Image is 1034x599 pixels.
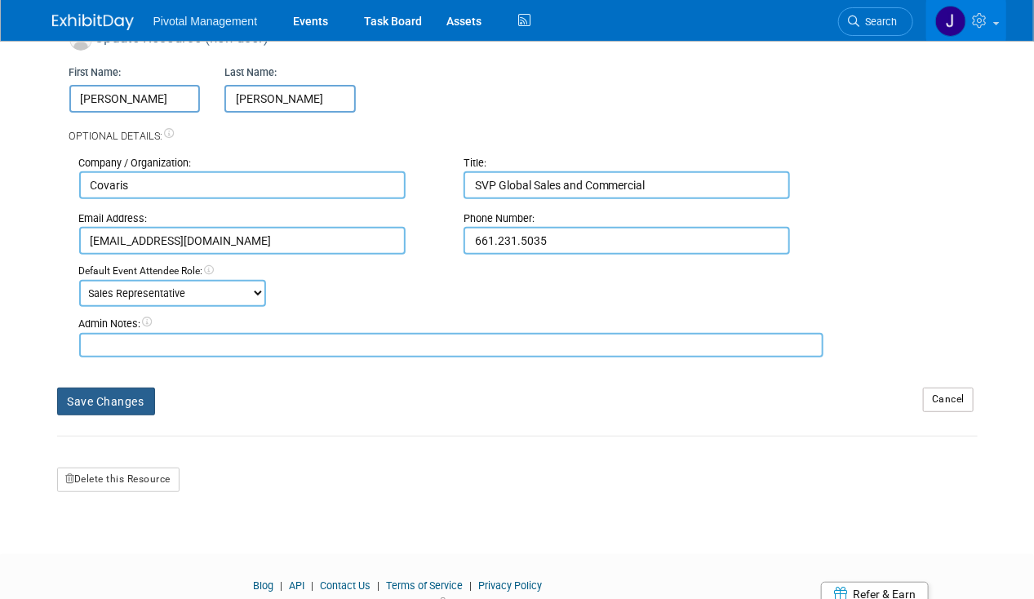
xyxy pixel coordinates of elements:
a: Contact Us [320,579,371,592]
span: | [465,579,476,592]
span: | [276,579,286,592]
div: Email Address: [79,211,439,227]
div: Optional Details: [69,113,978,144]
a: Blog [253,579,273,592]
span: Search [860,16,898,28]
a: API [289,579,304,592]
span: | [373,579,384,592]
img: Jessica Gatton [935,6,966,37]
div: Admin Notes: [79,317,824,332]
span: | [307,579,317,592]
a: Privacy Policy [478,579,542,592]
img: ExhibitDay [52,14,134,30]
label: First Name: [69,65,122,81]
div: Company / Organization: [79,156,439,171]
a: Search [838,7,913,36]
span: Pivotal Management [153,15,258,28]
input: Last Name [224,85,356,113]
div: Default Event Attendee Role: [79,264,978,279]
label: Last Name: [224,65,277,81]
button: Delete this Resource [57,468,180,492]
div: Phone Number: [464,211,823,227]
div: Title: [464,156,823,171]
a: Cancel [923,388,974,412]
button: Save Changes [57,388,155,415]
input: First Name [69,85,201,113]
a: Terms of Service [386,579,463,592]
div: Update Resource (non-user) [69,28,978,57]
